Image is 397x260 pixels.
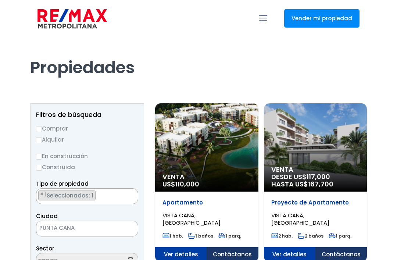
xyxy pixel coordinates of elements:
[37,8,107,30] img: remax-metropolitana-logo
[40,191,44,197] span: ×
[271,173,360,188] span: DESDE US$
[298,233,323,239] span: 2 baños
[36,165,42,171] input: Construida
[36,137,42,143] input: Alquilar
[188,233,213,239] span: 1 baños
[271,181,360,188] span: HASTA US$
[162,199,251,206] p: Apartamento
[36,223,119,233] span: PUNTA CANA
[130,190,134,198] button: Remove all items
[130,191,134,197] span: ×
[36,135,138,144] label: Alquilar
[36,180,89,188] span: Tipo de propiedad
[36,189,40,204] textarea: Search
[162,211,221,227] span: VISTA CANA, [GEOGRAPHIC_DATA]
[36,124,138,133] label: Comprar
[36,152,138,161] label: En construcción
[36,126,42,132] input: Comprar
[257,12,269,25] a: mobile menu
[307,172,330,181] span: 117,000
[271,199,360,206] p: Proyecto de Apartamento
[271,211,329,227] span: VISTA CANA, [GEOGRAPHIC_DATA]
[284,9,360,28] a: Vender mi propiedad
[36,111,138,118] h2: Filtros de búsqueda
[175,179,199,189] span: 110,000
[36,245,54,252] span: Sector
[218,233,241,239] span: 1 parq.
[36,212,58,220] span: Ciudad
[271,166,360,173] span: Venta
[308,179,333,189] span: 167,700
[271,233,293,239] span: 2 hab.
[162,173,251,181] span: Venta
[46,192,95,199] span: Seleccionados: 1
[162,233,183,239] span: 1 hab.
[36,221,138,236] span: PUNTA CANA
[39,191,46,197] button: Remove item
[36,154,42,160] input: En construcción
[30,37,367,78] h1: Propiedades
[38,190,96,200] li: APARTAMENTO
[162,179,199,189] span: US$
[127,225,130,232] span: ×
[36,163,138,172] label: Construida
[329,233,351,239] span: 1 parq.
[119,223,130,235] button: Remove all items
